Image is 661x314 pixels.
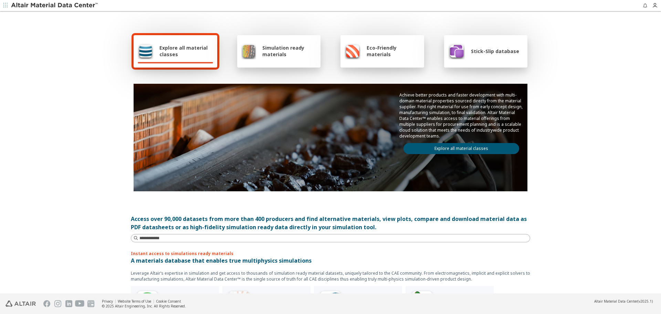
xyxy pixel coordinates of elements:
[131,251,530,256] p: Instant access to simulations ready materials
[131,215,530,231] div: Access over 90,000 datasets from more than 400 producers and find alternative materials, view plo...
[159,44,213,58] span: Explore all material classes
[403,143,519,154] a: Explore all material classes
[138,43,153,59] img: Explore all material classes
[399,92,523,139] p: Achieve better products and faster development with multi-domain material properties sourced dire...
[11,2,99,9] img: Altair Material Data Center
[156,299,181,304] a: Cookie Consent
[262,44,316,58] span: Simulation ready materials
[6,301,36,307] img: Altair Engineering
[102,304,186,308] div: © 2025 Altair Engineering, Inc. All Rights Reserved.
[448,43,465,59] img: Stick-Slip database
[345,43,360,59] img: Eco-Friendly materials
[131,270,530,282] p: Leverage Altair’s expertise in simulation and get access to thousands of simulation ready materia...
[118,299,151,304] a: Website Terms of Use
[131,256,530,265] p: A materials database that enables true multiphysics simulations
[241,43,256,59] img: Simulation ready materials
[367,44,420,58] span: Eco-Friendly materials
[594,299,638,304] span: Altair Material Data Center
[102,299,113,304] a: Privacy
[594,299,653,304] div: (v2025.1)
[471,48,519,54] span: Stick-Slip database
